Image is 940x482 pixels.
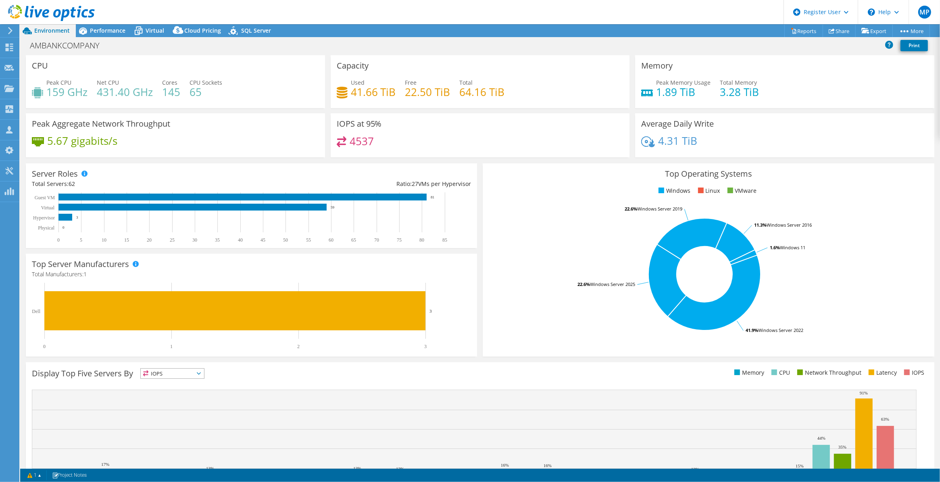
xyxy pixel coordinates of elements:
[902,368,924,377] li: IOPS
[658,136,697,145] h4: 4.31 TiB
[725,186,757,195] li: VMware
[41,205,55,211] text: Virtual
[770,244,780,250] tspan: 1.6%
[33,215,55,221] text: Hypervisor
[32,61,48,70] h3: CPU
[489,169,928,178] h3: Top Operating Systems
[780,244,805,250] tspan: Windows 11
[351,237,356,243] text: 65
[46,88,88,96] h4: 159 GHz
[784,25,823,37] a: Reports
[32,169,78,178] h3: Server Roles
[32,270,471,279] h4: Total Manufacturers:
[190,88,222,96] h4: 65
[900,40,928,51] a: Print
[141,369,204,378] span: IOPS
[867,368,897,377] li: Latency
[76,215,78,219] text: 3
[43,344,46,349] text: 0
[32,119,170,128] h3: Peak Aggregate Network Throughput
[746,327,758,333] tspan: 41.9%
[238,237,243,243] text: 40
[577,281,590,287] tspan: 22.6%
[97,79,119,86] span: Net CPU
[38,225,54,231] text: Physical
[350,137,374,146] h4: 4537
[817,436,825,440] text: 44%
[102,237,106,243] text: 10
[57,237,60,243] text: 0
[170,344,173,349] text: 1
[252,179,471,188] div: Ratio: VMs per Hypervisor
[412,180,418,188] span: 27
[720,88,759,96] h4: 3.28 TiB
[47,136,117,145] h4: 5.67 gigabits/s
[329,237,333,243] text: 60
[101,462,109,467] text: 17%
[46,79,71,86] span: Peak CPU
[656,79,711,86] span: Peak Memory Usage
[397,237,402,243] text: 75
[429,309,432,313] text: 3
[460,88,505,96] h4: 64.16 TiB
[424,344,427,349] text: 3
[769,368,790,377] li: CPU
[215,237,220,243] text: 35
[97,88,153,96] h4: 431.40 GHz
[351,79,365,86] span: Used
[795,368,861,377] li: Network Throughput
[838,444,846,449] text: 35%
[32,309,40,314] text: Dell
[306,237,311,243] text: 55
[419,237,424,243] text: 80
[261,237,265,243] text: 45
[405,88,450,96] h4: 22.50 TiB
[241,27,271,34] span: SQL Server
[90,27,125,34] span: Performance
[162,79,177,86] span: Cores
[460,79,473,86] span: Total
[396,466,404,471] text: 12%
[657,186,691,195] li: Windows
[147,237,152,243] text: 20
[855,25,893,37] a: Export
[656,88,711,96] h4: 1.89 TiB
[374,237,379,243] text: 70
[80,237,82,243] text: 5
[351,88,396,96] h4: 41.66 TiB
[170,237,175,243] text: 25
[732,368,764,377] li: Memory
[34,27,70,34] span: Environment
[184,27,221,34] span: Cloud Pricing
[696,186,720,195] li: Linux
[162,88,180,96] h4: 145
[720,79,757,86] span: Total Memory
[63,225,65,230] text: 0
[758,327,803,333] tspan: Windows Server 2022
[868,8,875,16] svg: \n
[337,61,369,70] h3: Capacity
[823,25,856,37] a: Share
[641,119,714,128] h3: Average Daily Write
[192,237,197,243] text: 30
[35,195,55,200] text: Guest VM
[46,470,92,480] a: Project Notes
[754,222,767,228] tspan: 11.3%
[297,344,300,349] text: 2
[405,79,417,86] span: Free
[796,463,804,468] text: 15%
[26,41,112,50] h1: AMBANKCOMPANY
[69,180,75,188] span: 62
[32,260,129,269] h3: Top Server Manufacturers
[860,390,868,395] text: 91%
[124,237,129,243] text: 15
[767,222,812,228] tspan: Windows Server 2016
[442,237,447,243] text: 85
[353,466,361,471] text: 13%
[892,25,930,37] a: More
[283,237,288,243] text: 50
[544,463,552,468] text: 16%
[206,466,214,471] text: 13%
[146,27,164,34] span: Virtual
[83,270,87,278] span: 1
